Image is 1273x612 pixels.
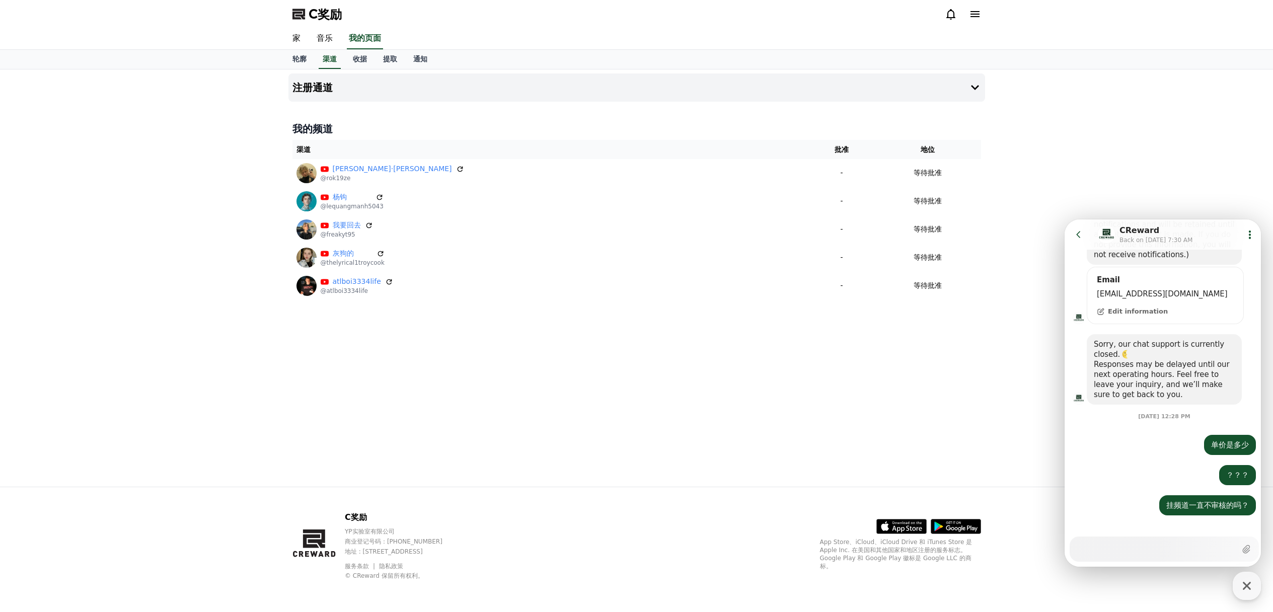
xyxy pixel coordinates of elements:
[345,563,377,570] a: 服务条款
[296,163,317,183] img: 布莱克·赫尔
[333,220,361,231] a: 我要回去
[840,281,843,289] font: -
[309,28,341,49] a: 音乐
[840,225,843,233] font: -
[333,221,361,229] font: 我要回去
[319,50,341,69] a: 渠道
[296,248,317,268] img: 灰狗的
[345,528,395,535] font: YP实验室有限公司
[405,50,435,69] a: 通知
[379,563,403,570] a: 隐私政策
[333,276,381,287] a: atlboi3334life
[840,253,843,261] font: -
[820,539,972,570] font: App Store、iCloud、iCloud Drive 和 iTunes Store 是 Apple Inc. 在美国和其他国家和地区注册的服务标志。Google Play 和 Google...
[345,548,423,555] font: 地址 : [STREET_ADDRESS]
[333,164,452,174] a: [PERSON_NAME]·[PERSON_NAME]
[353,55,367,63] font: 收据
[292,6,342,22] a: C奖励
[296,219,317,240] img: 我要回去
[296,191,317,211] img: 杨钩
[321,287,368,294] font: @atlboi3334life
[914,169,942,177] font: 等待批准
[296,145,311,154] font: 渠道
[1065,219,1261,567] iframe: Channel chat
[284,28,309,49] a: 家
[296,276,317,296] img: atlboi3334life
[840,169,843,177] font: -
[413,55,427,63] font: 通知
[292,55,307,63] font: 轮廓
[321,175,351,182] font: @rok19ze
[347,28,383,49] a: 我的页面
[914,225,942,233] font: 等待批准
[292,123,333,135] font: 我的频道
[333,192,371,202] a: 杨钩
[321,259,385,266] font: @thelyrical1troycook
[345,572,424,579] font: © CReward 保留所有权利。
[333,193,347,201] font: 杨钩
[835,145,849,154] font: 批准
[333,277,381,285] font: atlboi3334life
[317,33,333,43] font: 音乐
[349,33,381,43] font: 我的页面
[288,73,985,102] button: 注册通道
[345,538,442,545] font: 商业登记号码：[PHONE_NUMBER]
[292,82,333,94] font: 注册通道
[321,203,384,210] font: @lequangmanh5043
[914,281,942,289] font: 等待批准
[345,512,367,522] font: C奖励
[309,7,342,21] font: C奖励
[323,55,337,63] font: 渠道
[321,231,355,238] font: @freakyt95
[375,50,405,69] a: 提取
[345,50,375,69] a: 收据
[284,50,315,69] a: 轮廓
[914,197,942,205] font: 等待批准
[333,248,372,259] a: 灰狗的
[840,197,843,205] font: -
[914,253,942,261] font: 等待批准
[345,563,369,570] font: 服务条款
[333,165,452,173] font: [PERSON_NAME]·[PERSON_NAME]
[921,145,935,154] font: 地位
[383,55,397,63] font: 提取
[292,33,301,43] font: 家
[333,249,354,257] font: 灰狗的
